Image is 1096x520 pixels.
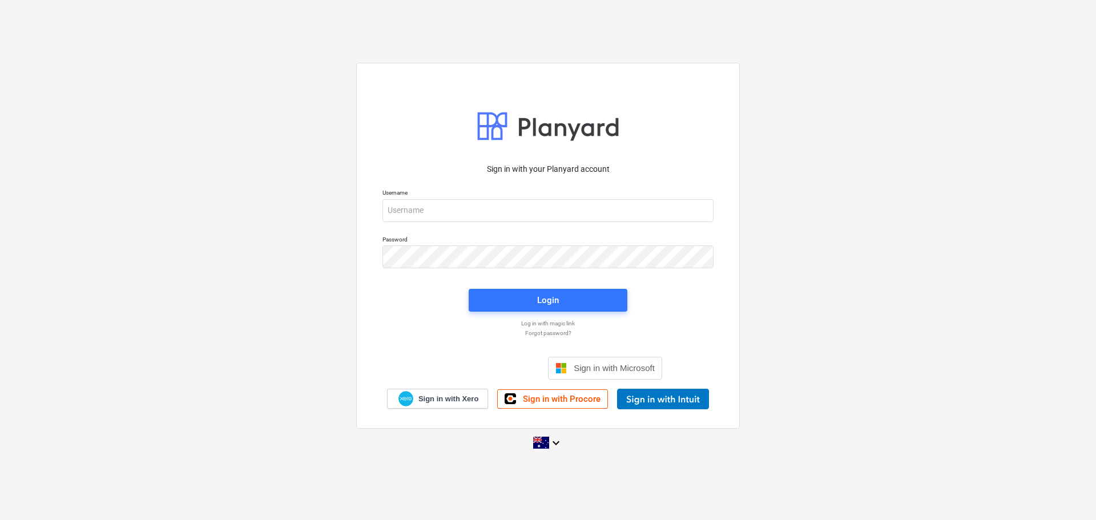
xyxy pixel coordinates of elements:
p: Username [382,189,714,199]
a: Forgot password? [377,329,719,337]
button: Login [469,289,627,312]
iframe: Chat Widget [1039,465,1096,520]
span: Sign in with Procore [523,394,601,404]
span: Sign in with Microsoft [574,363,655,373]
div: Login [537,293,559,308]
p: Sign in with your Planyard account [382,163,714,175]
a: Sign in with Xero [387,389,489,409]
input: Username [382,199,714,222]
i: keyboard_arrow_down [549,436,563,450]
img: Xero logo [398,391,413,406]
p: Password [382,236,714,245]
iframe: Sign in with Google Button [428,356,545,381]
img: Microsoft logo [555,362,567,374]
a: Log in with magic link [377,320,719,327]
span: Sign in with Xero [418,394,478,404]
a: Sign in with Procore [497,389,608,409]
